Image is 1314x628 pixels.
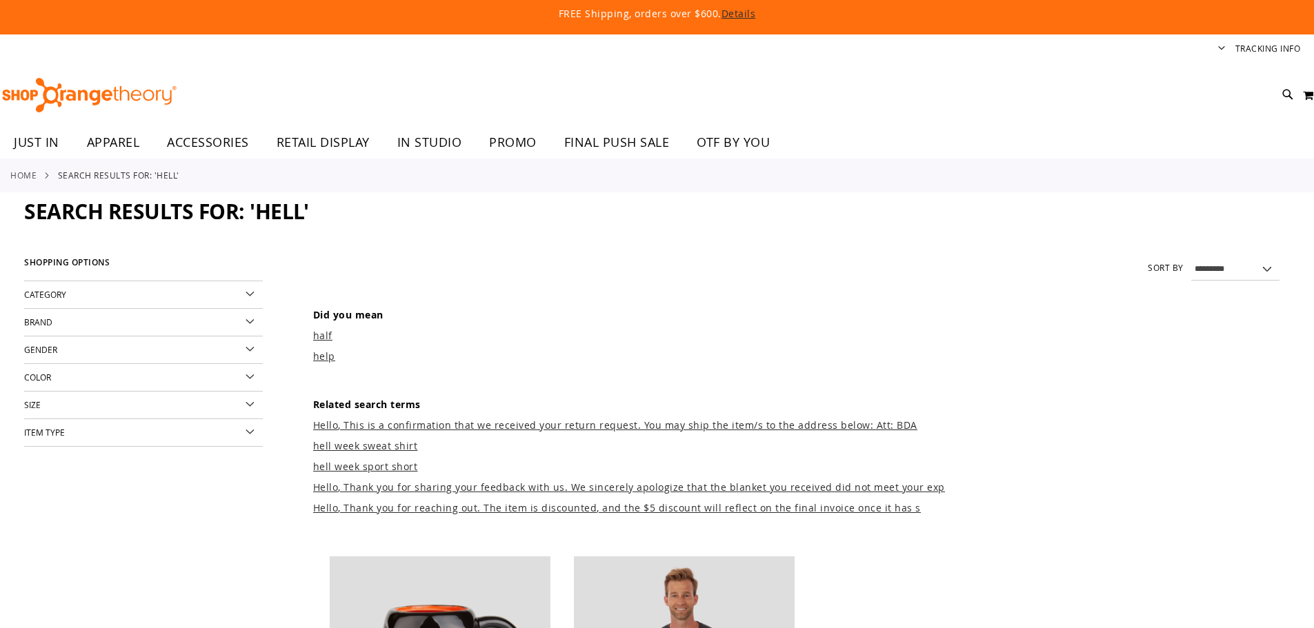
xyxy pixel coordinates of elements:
[1218,43,1225,56] button: Account menu
[313,480,945,494] a: Hello, Thank you for sharing your feedback with us. We sincerely apologize that the blanket you r...
[24,364,263,392] div: Color
[1148,262,1184,274] label: Sort By
[24,399,41,410] span: Size
[564,127,670,158] span: FINAL PUSH SALE
[313,329,332,342] a: half
[489,127,537,158] span: PROMO
[313,308,1290,322] dt: Did you mean
[313,439,418,452] a: hell week sweat shirt
[24,197,308,225] span: Search results for: 'hell'
[313,460,418,473] a: hell week sport short
[263,127,384,159] a: RETAIL DISPLAY
[24,289,66,300] span: Category
[153,127,263,159] a: ACCESSORIES
[550,127,684,159] a: FINAL PUSH SALE
[475,127,550,159] a: PROMO
[683,127,784,159] a: OTF BY YOU
[24,427,65,438] span: Item Type
[1235,43,1301,54] a: Tracking Info
[243,7,1071,21] p: FREE Shipping, orders over $600.
[24,316,52,327] span: Brand
[14,127,59,158] span: JUST IN
[24,252,263,281] strong: Shopping Options
[24,309,263,336] div: Brand
[24,392,263,419] div: Size
[313,398,1290,412] dt: Related search terms
[24,372,51,383] span: Color
[313,350,335,363] a: help
[10,169,37,181] a: Home
[24,336,263,364] div: Gender
[87,127,140,158] span: APPAREL
[697,127,770,158] span: OTF BY YOU
[384,127,476,159] a: IN STUDIO
[397,127,462,158] span: IN STUDIO
[721,7,756,20] a: Details
[313,418,917,432] a: Hello, This is a confirmation that we received your return request. You may ship the item/s to th...
[277,127,370,158] span: RETAIL DISPLAY
[24,281,263,309] div: Category
[58,169,179,181] strong: Search results for: 'hell'
[24,344,57,355] span: Gender
[73,127,154,159] a: APPAREL
[313,501,921,514] a: Hello, Thank you for reaching out. The item is discounted, and the $5 discount will reflect on th...
[167,127,249,158] span: ACCESSORIES
[24,419,263,447] div: Item Type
